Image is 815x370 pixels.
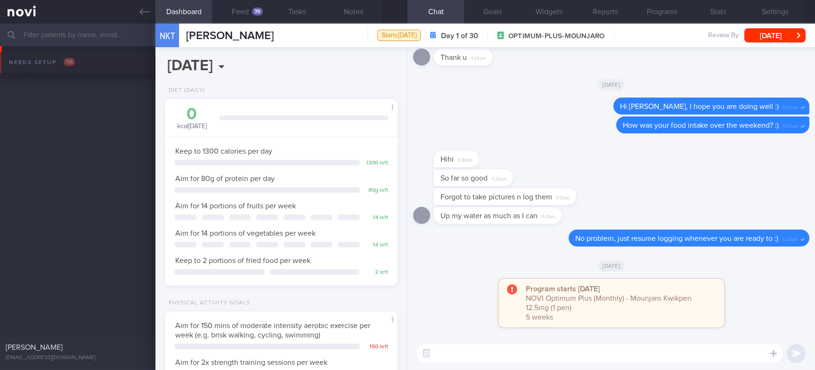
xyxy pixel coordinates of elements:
[174,106,210,131] div: kcal [DATE]
[175,202,296,210] span: Aim for 14 portions of fruits per week
[175,230,316,237] span: Aim for 14 portions of vegetables per week
[365,214,388,222] div: 14 left
[165,300,250,307] div: Physical Activity Goals
[175,322,370,339] span: Aim for 150 mins of moderate intensity aerobic exercise per week (e.g. brisk walking, cycling, sw...
[471,53,486,62] span: 4:25pm
[64,58,75,66] span: 114
[782,121,798,130] span: 11:29am
[165,87,205,94] div: Diet (Daily)
[620,103,779,110] span: Hi [PERSON_NAME], I hope you are doing well :)
[175,148,272,155] span: Keep to 1300 calories per day
[365,344,388,351] div: 150 left
[440,174,488,182] span: So far so good
[365,269,388,276] div: 2 left
[598,79,625,90] span: [DATE]
[744,28,806,42] button: [DATE]
[175,257,310,264] span: Keep to 2 portions of fried food per week
[782,102,798,111] span: 11:29am
[365,187,388,194] div: 80 g left
[252,8,263,16] div: 39
[6,354,150,362] div: [EMAIL_ADDRESS][DOMAIN_NAME]
[440,212,538,220] span: Up my water as much as I can
[365,160,388,167] div: 1300 left
[508,32,604,41] span: OPTIMUM-PLUS-MOUNJARO
[623,122,779,129] span: How was your food intake over the weekend? :)
[575,235,778,242] span: No problem, just resume logging whenever you are ready to :)
[174,106,210,123] div: 0
[782,234,798,243] span: 5:25pm
[377,30,421,41] div: Starts [DATE]
[365,242,388,249] div: 14 left
[186,30,274,41] span: [PERSON_NAME]
[526,285,600,293] strong: Program starts [DATE]
[440,54,467,61] span: Thank u
[440,156,454,163] span: Hihi
[526,295,692,312] span: NOVI Optimum Plus (Monthly) - Mounjaro Kwikpen 12.5mg (1 pen)
[153,18,181,54] div: NKT
[457,155,473,164] span: 11:30am
[441,31,478,41] strong: Day 1 of 30
[6,344,63,351] span: [PERSON_NAME]
[7,56,77,69] div: Needs setup
[598,260,625,271] span: [DATE]
[556,192,570,201] span: 11:31am
[440,193,552,201] span: Forgot to take pictures n log them
[175,175,275,182] span: Aim for 80g of protein per day
[708,32,739,40] span: Review By
[491,173,506,182] span: 11:30am
[175,359,327,366] span: Aim for 2x strength training sessions per week
[541,211,555,220] span: 11:31am
[526,313,553,321] span: 5 weeks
